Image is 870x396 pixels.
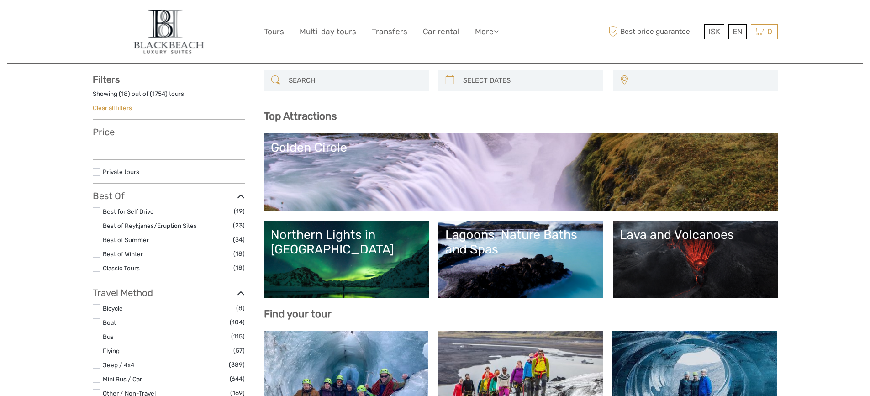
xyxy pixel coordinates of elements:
[93,104,132,111] a: Clear all filters
[728,24,747,39] div: EN
[233,345,245,356] span: (57)
[103,375,142,383] a: Mini Bus / Car
[766,27,774,36] span: 0
[233,234,245,245] span: (34)
[103,222,197,229] a: Best of Reykjanes/Eruption Sites
[103,264,140,272] a: Classic Tours
[423,25,459,38] a: Car rental
[103,305,123,312] a: Bicycle
[271,227,422,257] div: Northern Lights in [GEOGRAPHIC_DATA]
[93,90,245,104] div: Showing ( ) out of ( ) tours
[234,206,245,216] span: (19)
[264,308,332,320] b: Find your tour
[93,74,120,85] strong: Filters
[459,73,599,89] input: SELECT DATES
[236,303,245,313] span: (8)
[285,73,424,89] input: SEARCH
[121,90,128,98] label: 18
[230,374,245,384] span: (644)
[475,25,499,38] a: More
[152,90,165,98] label: 1754
[264,25,284,38] a: Tours
[129,7,208,57] img: 821-d0172702-669c-46bc-8e7c-1716aae4eeb1_logo_big.jpg
[271,227,422,291] a: Northern Lights in [GEOGRAPHIC_DATA]
[271,140,771,155] div: Golden Circle
[271,140,771,204] a: Golden Circle
[103,361,134,369] a: Jeep / 4x4
[229,359,245,370] span: (389)
[93,127,245,137] h3: Price
[233,248,245,259] span: (18)
[620,227,771,242] div: Lava and Volcanoes
[233,220,245,231] span: (23)
[230,317,245,327] span: (104)
[231,331,245,342] span: (115)
[103,250,143,258] a: Best of Winter
[445,227,596,291] a: Lagoons, Nature Baths and Spas
[264,110,337,122] b: Top Attractions
[103,333,114,340] a: Bus
[372,25,407,38] a: Transfers
[103,236,149,243] a: Best of Summer
[708,27,720,36] span: ISK
[103,168,139,175] a: Private tours
[300,25,356,38] a: Multi-day tours
[93,287,245,298] h3: Travel Method
[620,227,771,291] a: Lava and Volcanoes
[103,319,116,326] a: Boat
[233,263,245,273] span: (18)
[103,347,120,354] a: Flying
[606,24,702,39] span: Best price guarantee
[103,208,154,215] a: Best for Self Drive
[445,227,596,257] div: Lagoons, Nature Baths and Spas
[93,190,245,201] h3: Best Of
